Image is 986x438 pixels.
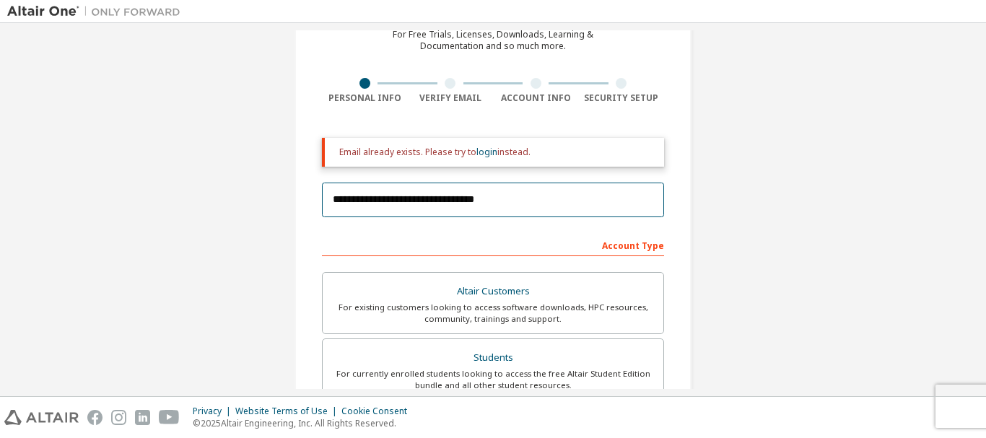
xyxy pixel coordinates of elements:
[235,406,341,417] div: Website Terms of Use
[331,302,655,325] div: For existing customers looking to access software downloads, HPC resources, community, trainings ...
[408,92,494,104] div: Verify Email
[393,29,593,52] div: For Free Trials, Licenses, Downloads, Learning & Documentation and so much more.
[331,348,655,368] div: Students
[4,410,79,425] img: altair_logo.svg
[159,410,180,425] img: youtube.svg
[339,146,653,158] div: Email already exists. Please try to instead.
[322,233,664,256] div: Account Type
[87,410,102,425] img: facebook.svg
[476,146,497,158] a: login
[493,92,579,104] div: Account Info
[193,417,416,429] p: © 2025 Altair Engineering, Inc. All Rights Reserved.
[7,4,188,19] img: Altair One
[579,92,665,104] div: Security Setup
[331,281,655,302] div: Altair Customers
[322,92,408,104] div: Personal Info
[111,410,126,425] img: instagram.svg
[135,410,150,425] img: linkedin.svg
[341,406,416,417] div: Cookie Consent
[193,406,235,417] div: Privacy
[331,368,655,391] div: For currently enrolled students looking to access the free Altair Student Edition bundle and all ...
